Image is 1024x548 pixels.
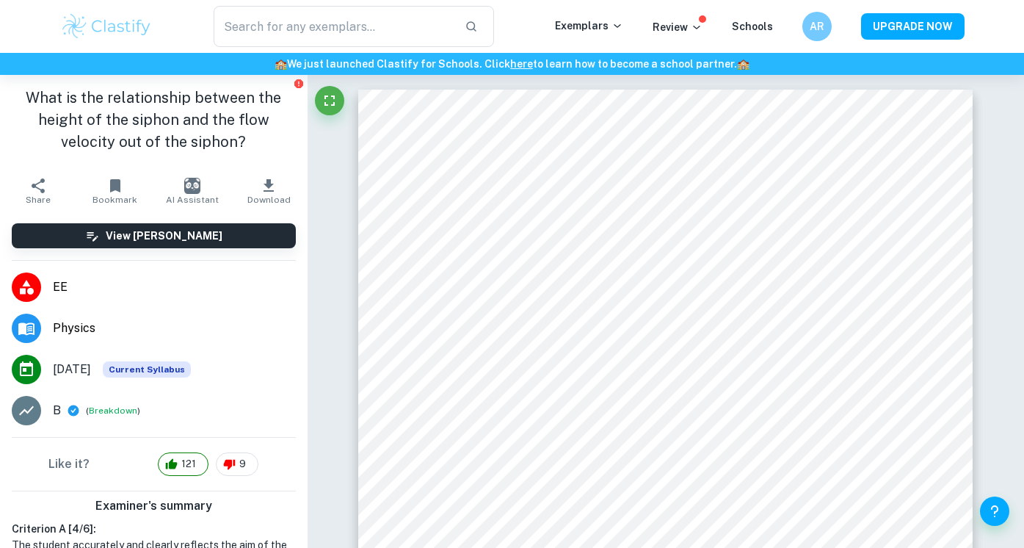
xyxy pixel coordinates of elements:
[103,361,191,378] div: This exemplar is based on the current syllabus. Feel free to refer to it for inspiration/ideas wh...
[48,455,90,473] h6: Like it?
[53,320,296,337] span: Physics
[53,361,91,378] span: [DATE]
[653,19,702,35] p: Review
[555,18,623,34] p: Exemplars
[92,195,137,205] span: Bookmark
[6,497,302,515] h6: Examiner's summary
[173,457,204,472] span: 121
[77,170,154,212] button: Bookmark
[153,170,230,212] button: AI Assistant
[808,18,825,35] h6: AR
[861,13,965,40] button: UPGRADE NOW
[53,278,296,296] span: EE
[737,58,749,70] span: 🏫
[12,87,296,153] h1: What is the relationship between the height of the siphon and the flow velocity out of the siphon?
[231,457,254,472] span: 9
[510,58,533,70] a: here
[216,453,258,476] div: 9
[60,12,153,41] img: Clastify logo
[166,195,219,205] span: AI Assistant
[214,6,454,47] input: Search for any exemplars...
[275,58,287,70] span: 🏫
[103,361,191,378] span: Current Syllabus
[106,228,222,244] h6: View [PERSON_NAME]
[315,86,344,115] button: Fullscreen
[12,223,296,248] button: View [PERSON_NAME]
[294,78,305,89] button: Report issue
[980,497,1009,526] button: Help and Feedback
[86,404,140,418] span: ( )
[802,12,832,41] button: AR
[26,195,51,205] span: Share
[184,178,200,194] img: AI Assistant
[12,521,296,537] h6: Criterion A [ 4 / 6 ]:
[3,56,1021,72] h6: We just launched Clastify for Schools. Click to learn how to become a school partner.
[89,404,137,417] button: Breakdown
[230,170,308,212] button: Download
[247,195,291,205] span: Download
[732,21,773,32] a: Schools
[53,402,61,419] p: B
[158,453,208,476] div: 121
